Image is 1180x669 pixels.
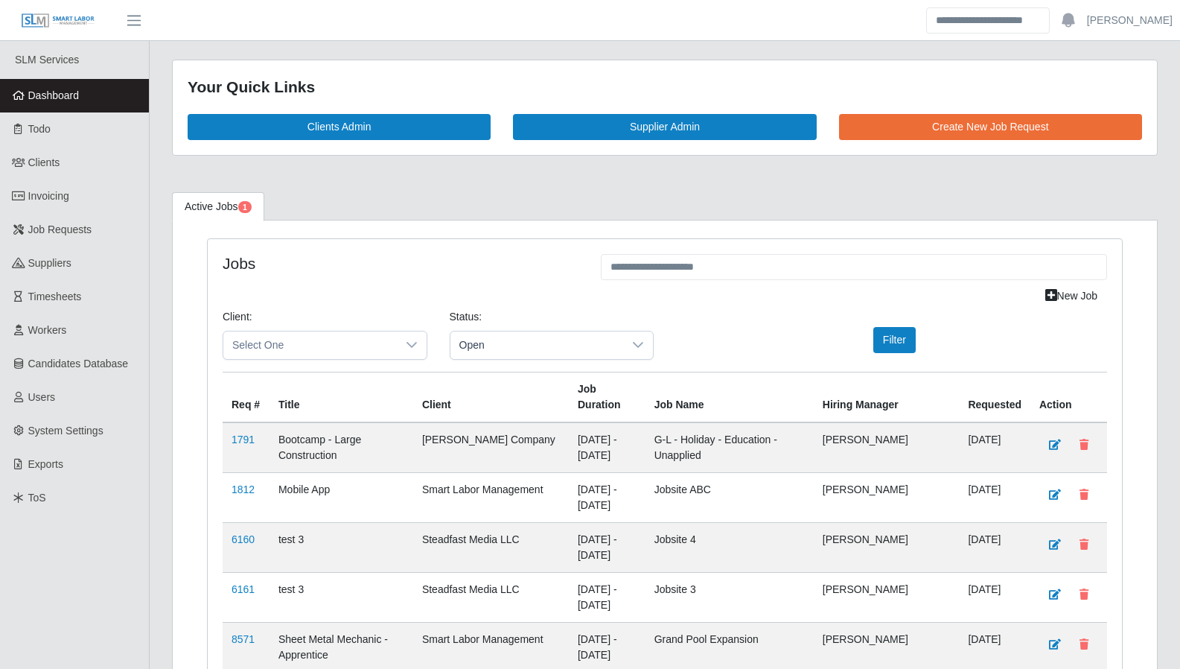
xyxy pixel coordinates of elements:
[223,372,270,422] th: Req #
[28,324,67,336] span: Workers
[28,291,82,302] span: Timesheets
[959,522,1030,572] td: [DATE]
[1030,372,1107,422] th: Action
[569,572,645,622] td: [DATE] - [DATE]
[645,472,814,522] td: Jobsite ABC
[814,472,960,522] td: [PERSON_NAME]
[569,472,645,522] td: [DATE] - [DATE]
[21,13,95,29] img: SLM Logo
[645,522,814,572] td: Jobsite 4
[28,123,51,135] span: Todo
[232,583,255,595] a: 6161
[873,327,916,353] button: Filter
[413,472,569,522] td: Smart Labor Management
[413,372,569,422] th: Client
[172,192,264,221] a: Active Jobs
[28,257,71,269] span: Suppliers
[223,254,578,273] h4: Jobs
[28,492,46,504] span: ToS
[188,114,491,140] a: Clients Admin
[959,472,1030,522] td: [DATE]
[270,472,413,522] td: Mobile App
[839,114,1142,140] a: Create New Job Request
[959,422,1030,473] td: [DATE]
[1087,13,1173,28] a: [PERSON_NAME]
[238,201,252,213] span: Pending Jobs
[28,458,63,470] span: Exports
[28,358,129,370] span: Candidates Database
[232,483,255,495] a: 1812
[645,572,814,622] td: Jobsite 3
[270,422,413,473] td: Bootcamp - Large Construction
[15,54,79,66] span: SLM Services
[232,533,255,545] a: 6160
[814,572,960,622] td: [PERSON_NAME]
[223,332,397,359] span: Select One
[450,309,482,325] label: Status:
[28,156,60,168] span: Clients
[413,572,569,622] td: Steadfast Media LLC
[814,422,960,473] td: [PERSON_NAME]
[28,223,92,235] span: Job Requests
[513,114,816,140] a: Supplier Admin
[569,372,645,422] th: Job Duration
[645,422,814,473] td: G-L - Holiday - Education - Unapplied
[188,75,1142,99] div: Your Quick Links
[232,434,255,446] a: 1791
[569,522,645,572] td: [DATE] - [DATE]
[270,522,413,572] td: test 3
[28,89,80,101] span: Dashboard
[413,422,569,473] td: [PERSON_NAME] Company
[959,372,1030,422] th: Requested
[28,391,56,403] span: Users
[959,572,1030,622] td: [DATE]
[28,190,69,202] span: Invoicing
[413,522,569,572] td: Steadfast Media LLC
[28,425,103,437] span: System Settings
[450,332,624,359] span: Open
[223,309,252,325] label: Client:
[232,633,255,645] a: 8571
[569,422,645,473] td: [DATE] - [DATE]
[926,7,1050,34] input: Search
[270,572,413,622] td: test 3
[814,372,960,422] th: Hiring Manager
[814,522,960,572] td: [PERSON_NAME]
[645,372,814,422] th: Job Name
[1036,283,1107,309] a: New Job
[270,372,413,422] th: Title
